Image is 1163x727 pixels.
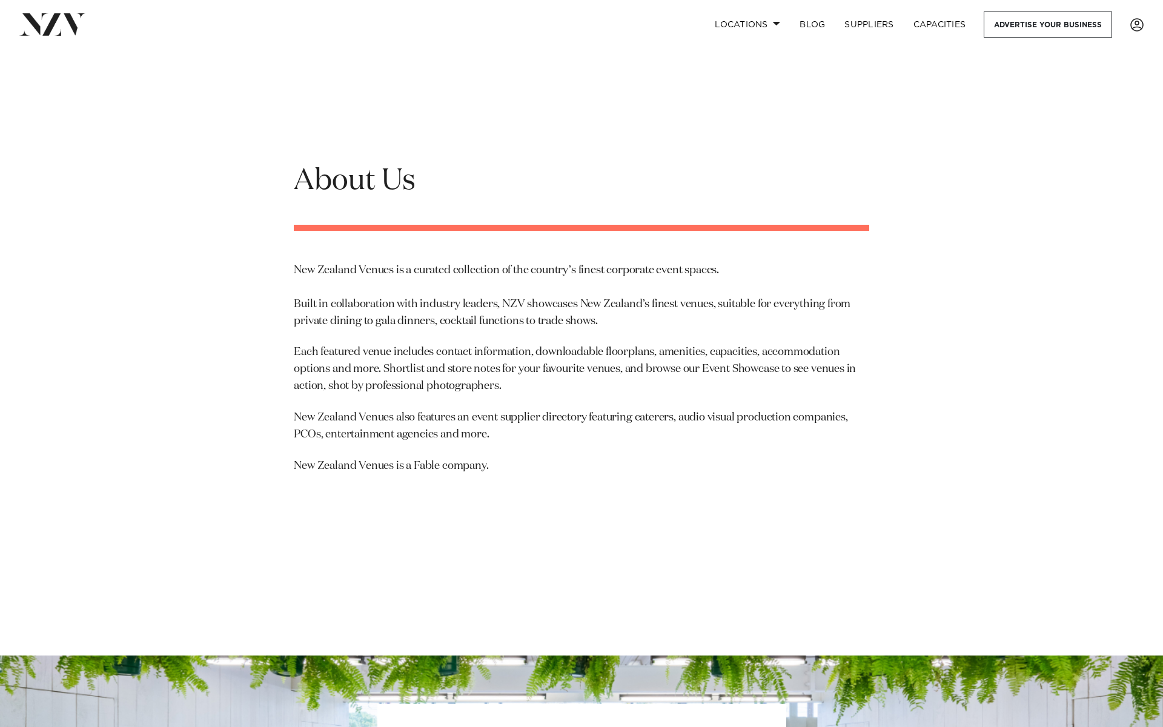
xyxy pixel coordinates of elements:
img: nzv-logo.png [19,13,85,35]
a: SUPPLIERS [835,12,903,38]
a: BLOG [790,12,835,38]
p: New Zealand Venues is a curated collection of the country’s finest corporate event spaces. Built ... [294,262,869,330]
a: Locations [705,12,790,38]
a: Advertise your business [984,12,1112,38]
a: Capacities [904,12,976,38]
h1: About Us [294,162,869,201]
p: New Zealand Venues is a Fable company. [294,458,869,475]
p: Each featured venue includes contact information, downloadable floorplans, amenities, capacities,... [294,344,869,395]
p: New Zealand Venues also features an event supplier directory featuring caterers, audio visual pro... [294,410,869,443]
